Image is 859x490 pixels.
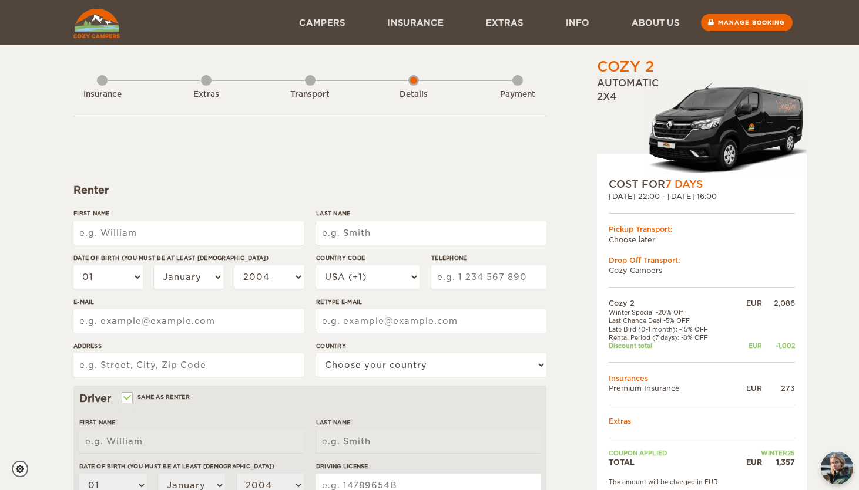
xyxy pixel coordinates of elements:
div: -1,002 [762,342,795,350]
label: Country [316,342,546,350]
label: Date of birth (You must be at least [DEMOGRAPHIC_DATA]) [79,462,304,471]
input: e.g. William [79,430,304,453]
td: Cozy 2 [609,298,734,308]
div: Payment [485,89,550,100]
label: Last Name [316,209,546,218]
input: e.g. Smith [316,221,546,245]
td: WINTER25 [734,449,795,457]
div: Details [381,89,446,100]
input: e.g. example@example.com [316,309,546,333]
label: E-mail [73,298,304,306]
div: Pickup Transport: [609,224,795,234]
td: Winter Special -20% Off [609,308,734,316]
img: Langur-m-c-logo-2.png [644,80,807,177]
td: TOTAL [609,457,734,467]
label: First Name [73,209,304,218]
td: Late Bird (0-1 month): -15% OFF [609,325,734,333]
label: Date of birth (You must be at least [DEMOGRAPHIC_DATA]) [73,254,304,262]
label: Telephone [431,254,546,262]
div: EUR [734,342,762,350]
input: e.g. William [73,221,304,245]
input: e.g. Street, City, Zip Code [73,353,304,377]
td: Insurances [609,373,795,383]
div: EUR [734,457,762,467]
label: Address [73,342,304,350]
a: Manage booking [701,14,793,31]
td: Cozy Campers [609,265,795,275]
button: chat-button [821,452,853,484]
td: Premium Insurance [609,383,734,393]
div: EUR [734,298,762,308]
div: Insurance [70,89,135,100]
div: 273 [762,383,795,393]
input: Same as renter [123,395,130,403]
td: Choose later [609,235,795,245]
img: Freyja at Cozy Campers [821,452,853,484]
div: Automatic 2x4 [597,77,807,177]
div: 2,086 [762,298,795,308]
div: Renter [73,183,546,197]
label: Same as renter [123,391,190,403]
div: 1,357 [762,457,795,467]
input: e.g. 1 234 567 890 [431,265,546,289]
td: Rental Period (7 days): -8% OFF [609,333,734,342]
label: First Name [79,418,304,427]
div: [DATE] 22:00 - [DATE] 16:00 [609,191,795,201]
input: e.g. example@example.com [73,309,304,333]
div: COST FOR [609,177,795,191]
span: 7 Days [665,178,703,190]
div: EUR [734,383,762,393]
div: The amount will be charged in EUR [609,478,795,486]
img: Cozy Campers [73,9,120,38]
label: Driving License [316,462,541,471]
td: Coupon applied [609,449,734,457]
label: Last Name [316,418,541,427]
div: Transport [278,89,343,100]
label: Country Code [316,254,420,262]
a: Cookie settings [12,461,36,477]
div: Drop Off Transport: [609,255,795,265]
div: Driver [79,391,541,405]
td: Extras [609,416,795,426]
td: Discount total [609,342,734,350]
div: Cozy 2 [597,57,654,77]
label: Retype E-mail [316,298,546,306]
td: Last Chance Deal -5% OFF [609,316,734,325]
input: e.g. Smith [316,430,541,453]
div: Extras [174,89,239,100]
